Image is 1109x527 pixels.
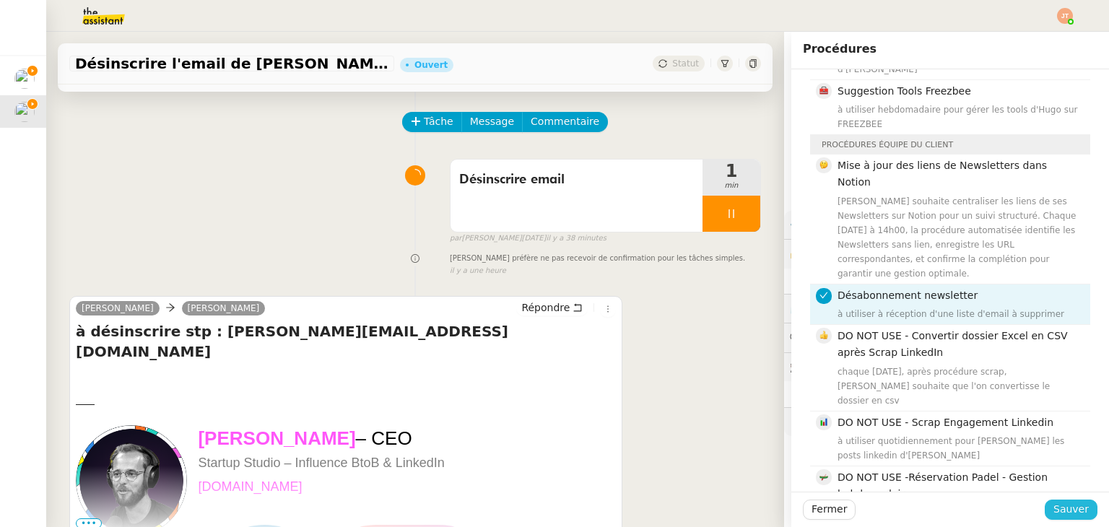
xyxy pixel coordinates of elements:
[803,42,877,56] span: Procédures
[790,416,835,427] span: 🧴
[76,321,616,362] h4: à désinscrire stp : [PERSON_NAME][EMAIL_ADDRESS][DOMAIN_NAME]
[838,330,1068,358] span: DO NOT USE - Convertir dossier Excel en CSV après Scrap LinkedIn
[459,169,694,191] span: Désinscrire email
[1045,500,1097,520] button: Sauver
[198,454,616,472] p: Startup Studio – Influence BtoB & LinkedIn
[819,86,828,95] span: 🧰, toolbox
[424,113,453,130] span: Tâche
[790,302,890,314] span: ⏲️
[182,302,266,315] a: [PERSON_NAME]
[819,417,828,426] span: 📊, bar_chart
[522,112,608,132] button: Commentaire
[521,300,570,315] span: Répondre
[838,103,1082,131] div: à utiliser hebdomadaire pour gérer les tools d'Hugo sur FREEZBEE
[790,361,970,373] span: 🕵️
[1053,501,1089,518] span: Sauver
[402,112,462,132] button: Tâche
[1057,8,1073,24] img: svg
[703,180,760,192] span: min
[803,500,856,520] button: Fermer
[838,85,971,97] span: Suggestion Tools Freezbee
[838,365,1082,408] div: chaque [DATE], après procédure scrap, [PERSON_NAME] souhaite que l'on convertisse le dossier en csv
[531,113,599,130] span: Commentaire
[838,471,1048,500] span: DO NOT USE -Réservation Padel - Gestion hebdomadaire
[784,323,1109,352] div: 💬Commentaires
[790,217,865,233] span: ⚙️
[784,240,1109,268] div: 🔐Données client
[790,331,882,343] span: 💬
[819,160,828,169] span: 🤔, thinking_face
[450,265,506,277] span: il y a une heure
[516,300,588,315] button: Répondre
[838,434,1082,463] div: à utiliser quotidiennement pour [PERSON_NAME] les posts linkedin d'[PERSON_NAME]
[414,61,448,69] div: Ouvert
[76,302,160,315] a: [PERSON_NAME]
[356,427,412,449] span: – CEO
[790,245,884,262] span: 🔐
[198,479,302,494] a: [DOMAIN_NAME]
[838,417,1053,428] span: DO NOT USE - Scrap Engagement Linkedin
[784,295,1109,323] div: ⏲️Tâches 1:00
[784,211,1109,239] div: ⚙️Procédures
[819,331,828,339] span: 👍, +1, thumbsup
[450,232,462,245] span: par
[75,56,388,71] span: Désinscrire l'email de [PERSON_NAME]
[198,425,616,451] p: [PERSON_NAME]
[461,112,523,132] button: Message
[76,397,616,411] div: ——
[784,408,1109,436] div: 🧴Autres
[14,102,35,122] img: users%2F37wbV9IbQuXMU0UH0ngzBXzaEe12%2Favatar%2Fcba66ece-c48a-48c8-9897-a2adc1834457
[810,135,1090,154] div: Procédures équipe du client
[784,353,1109,381] div: 🕵️Autres demandes en cours 1
[838,194,1082,281] div: [PERSON_NAME] souhaite centraliser les liens de ses Newsletters sur Notion pour un suivi structur...
[14,69,35,89] img: users%2FdHO1iM5N2ObAeWsI96eSgBoqS9g1%2Favatar%2Fdownload.png
[470,113,514,130] span: Message
[672,58,699,69] span: Statut
[819,472,828,481] span: 🛶, canoe
[838,289,978,301] span: Désabonnement newsletter
[450,232,606,245] small: [PERSON_NAME][DATE]
[812,501,847,518] span: Fermer
[450,253,745,265] span: [PERSON_NAME] préfère ne pas recevoir de confirmation pour les tâches simples.
[703,162,760,180] span: 1
[838,160,1047,188] span: Mise à jour des liens de Newsletters dans Notion
[546,232,606,245] span: il y a 38 minutes
[838,307,1082,321] div: à utiliser à réception d'une liste d'email à supprimer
